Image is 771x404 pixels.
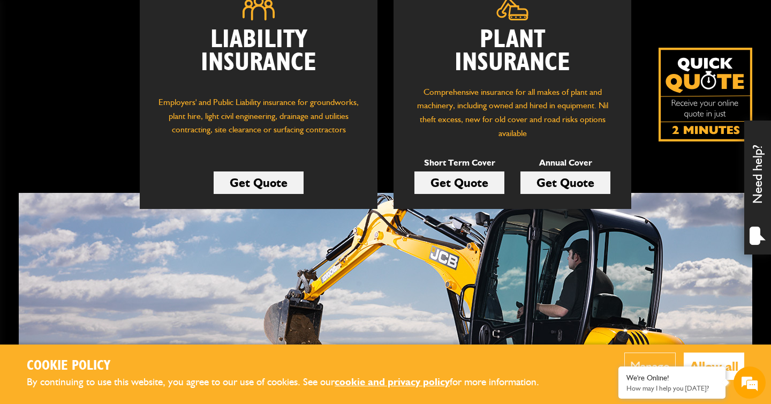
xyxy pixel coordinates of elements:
[335,376,450,388] a: cookie and privacy policy
[156,28,361,85] h2: Liability Insurance
[156,95,361,147] p: Employers' and Public Liability insurance for groundworks, plant hire, light civil engineering, d...
[214,171,304,194] a: Get Quote
[410,85,615,140] p: Comprehensive insurance for all makes of plant and machinery, including owned and hired in equipm...
[744,121,771,255] div: Need help?
[626,373,717,383] div: We're Online!
[27,374,557,391] p: By continuing to use this website, you agree to our use of cookies. See our for more information.
[520,171,610,194] a: Get Quote
[414,171,504,194] a: Get Quote
[414,156,504,170] p: Short Term Cover
[626,384,717,392] p: How may I help you today?
[520,156,610,170] p: Annual Cover
[27,358,557,375] h2: Cookie Policy
[659,48,752,141] a: Get your insurance quote isn just 2-minutes
[659,48,752,141] img: Quick Quote
[410,28,615,74] h2: Plant Insurance
[684,353,744,380] button: Allow all
[624,353,676,380] button: Manage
